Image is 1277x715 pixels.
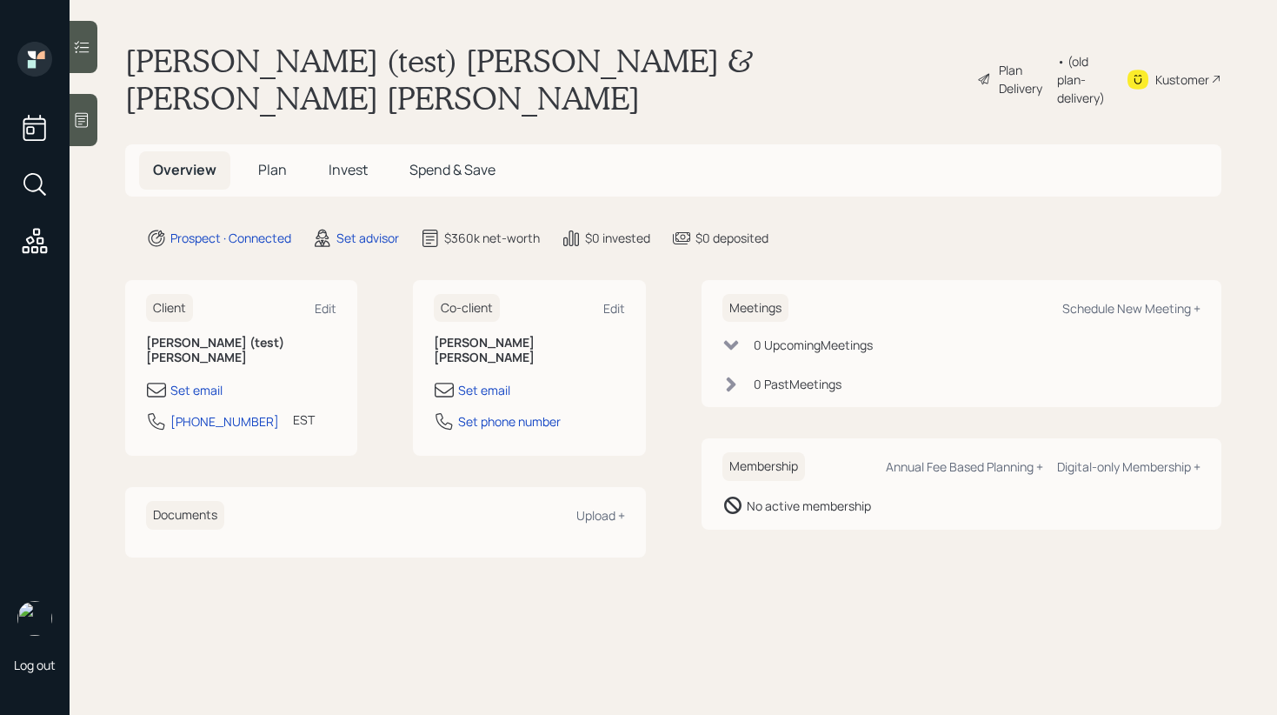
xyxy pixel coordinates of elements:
div: Kustomer [1155,70,1209,89]
h6: Co-client [434,294,500,323]
div: Log out [14,657,56,673]
h6: [PERSON_NAME] [PERSON_NAME] [434,336,624,365]
div: 0 Past Meeting s [754,375,841,393]
span: Overview [153,160,216,179]
div: Digital-only Membership + [1057,458,1201,475]
h6: Client [146,294,193,323]
div: Set email [458,381,510,399]
div: Set advisor [336,229,399,247]
div: 0 Upcoming Meeting s [754,336,873,354]
h6: Membership [722,452,805,481]
span: Invest [329,160,368,179]
div: Plan Delivery [999,61,1048,97]
div: $360k net-worth [444,229,540,247]
div: Edit [315,300,336,317]
h6: [PERSON_NAME] (test) [PERSON_NAME] [146,336,336,365]
div: Set email [170,381,223,399]
div: Schedule New Meeting + [1062,300,1201,317]
span: Plan [258,160,287,179]
div: Edit [603,300,625,317]
div: Prospect · Connected [170,229,291,247]
div: $0 deposited [695,229,768,247]
div: EST [293,411,315,429]
div: [PHONE_NUMBER] [170,412,279,431]
h1: [PERSON_NAME] (test) [PERSON_NAME] & [PERSON_NAME] [PERSON_NAME] [125,42,963,117]
h6: Meetings [722,294,788,323]
div: Annual Fee Based Planning + [886,458,1043,475]
div: • (old plan-delivery) [1057,52,1105,107]
div: No active membership [747,497,871,515]
div: $0 invested [585,229,650,247]
div: Set phone number [458,412,561,431]
h6: Documents [146,501,224,530]
img: retirable_logo.png [17,601,52,636]
span: Spend & Save [409,160,496,179]
div: Upload + [576,507,625,524]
